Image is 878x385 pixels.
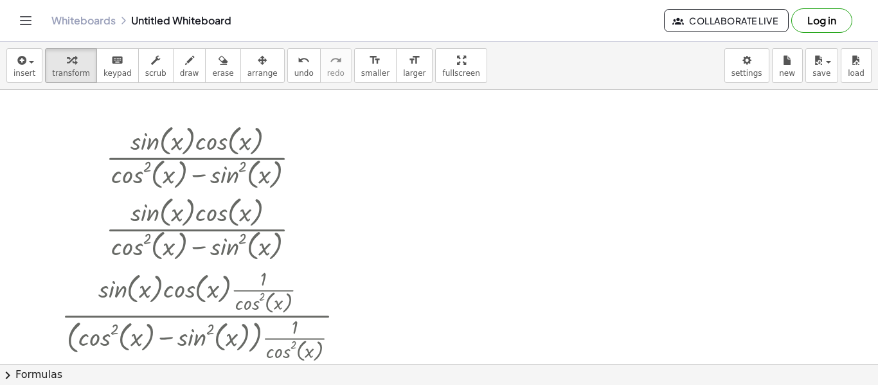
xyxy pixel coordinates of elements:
span: smaller [361,69,390,78]
span: new [779,69,795,78]
button: fullscreen [435,48,487,83]
button: scrub [138,48,174,83]
span: insert [13,69,35,78]
span: fullscreen [442,69,479,78]
span: load [848,69,865,78]
span: Collaborate Live [675,15,778,26]
span: erase [212,69,233,78]
span: transform [52,69,90,78]
span: settings [731,69,762,78]
button: Collaborate Live [664,9,789,32]
span: keypad [103,69,132,78]
span: scrub [145,69,166,78]
i: format_size [408,53,420,68]
button: draw [173,48,206,83]
span: save [812,69,830,78]
button: Log in [791,8,852,33]
button: keyboardkeypad [96,48,139,83]
button: undoundo [287,48,321,83]
button: save [805,48,838,83]
span: arrange [247,69,278,78]
span: undo [294,69,314,78]
button: insert [6,48,42,83]
span: redo [327,69,345,78]
span: draw [180,69,199,78]
button: format_sizelarger [396,48,433,83]
button: format_sizesmaller [354,48,397,83]
button: transform [45,48,97,83]
button: settings [724,48,769,83]
button: arrange [240,48,285,83]
button: load [841,48,872,83]
i: redo [330,53,342,68]
span: larger [403,69,426,78]
i: undo [298,53,310,68]
i: format_size [369,53,381,68]
i: keyboard [111,53,123,68]
button: erase [205,48,240,83]
button: Toggle navigation [15,10,36,31]
button: redoredo [320,48,352,83]
button: new [772,48,803,83]
a: Whiteboards [51,14,116,27]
